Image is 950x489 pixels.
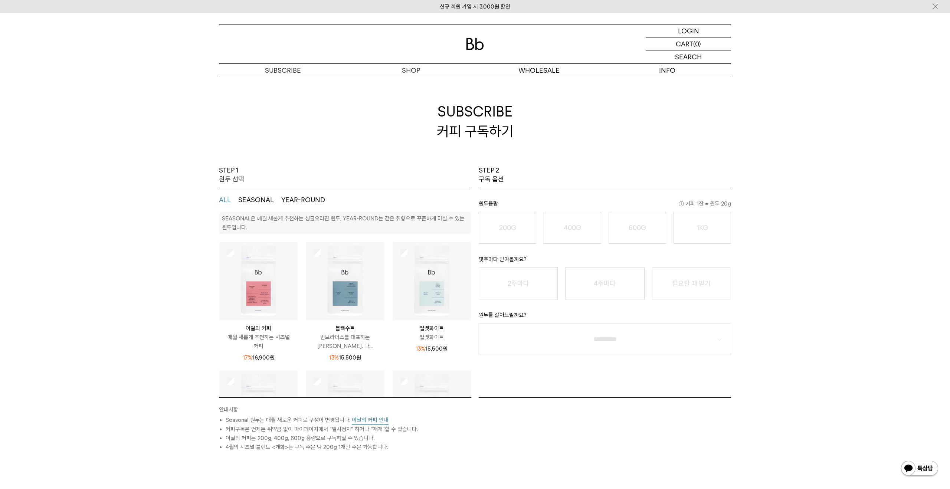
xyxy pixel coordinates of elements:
a: 신규 회원 가입 시 3,000원 할인 [440,3,510,10]
img: 상품이미지 [219,370,298,449]
span: 원 [270,354,275,361]
button: 4주마다 [565,268,644,299]
button: 200G [479,212,536,244]
span: 원 [443,345,448,352]
span: 17% [243,354,252,361]
span: 13% [416,345,425,352]
o: 400G [564,224,581,232]
button: 600G [609,212,666,244]
a: LOGIN [646,24,731,37]
o: 200G [499,224,516,232]
a: SUBSCRIBE [219,64,347,77]
img: 로고 [466,38,484,50]
img: 상품이미지 [219,242,298,320]
button: 1KG [674,212,731,244]
button: SEASONAL [238,196,274,204]
p: (0) [693,37,701,50]
p: LOGIN [678,24,699,37]
p: 16,900 [243,353,275,362]
button: 2주마다 [479,268,558,299]
p: SEARCH [675,50,702,63]
img: 상품이미지 [393,242,471,320]
p: 15,500 [416,344,448,353]
span: 원 [356,354,361,361]
button: YEAR-ROUND [281,196,325,204]
button: ALL [219,196,231,204]
o: 600G [629,224,646,232]
p: WHOLESALE [475,64,603,77]
p: 벨벳화이트 [393,324,471,333]
li: 커피구독은 언제든 위약금 없이 마이페이지에서 “일시정지” 하거나 “재개”할 수 있습니다. [226,425,471,434]
p: 몇주마다 받아볼까요? [479,255,731,268]
img: 상품이미지 [306,242,384,320]
button: 400G [544,212,601,244]
p: 블랙수트 [306,324,384,333]
p: 15,500 [329,353,361,362]
p: 원두용량 [479,199,731,212]
a: CART (0) [646,37,731,50]
h2: SUBSCRIBE 커피 구독하기 [219,77,731,166]
span: 13% [329,354,339,361]
span: 커피 1잔 = 윈두 20g [679,199,731,208]
p: STEP 2 구독 옵션 [479,166,504,184]
p: 빈브라더스를 대표하는 [PERSON_NAME]. 다... [306,333,384,351]
p: 벨벳화이트 [393,333,471,342]
li: 4월의 시즈널 블렌드 <개화>는 구독 주문 당 200g 1개만 주문 가능합니다. [226,443,471,452]
li: Seasonal 원두는 매월 새로운 커피로 구성이 변경됩니다. [226,416,471,425]
p: CART [676,37,693,50]
a: SHOP [347,64,475,77]
o: 1KG [697,224,708,232]
img: 상품이미지 [306,370,384,449]
p: 안내사항 [219,405,471,416]
img: 상품이미지 [393,370,471,449]
p: 이달의 커피 [219,324,298,333]
button: 필요할 때 받기 [652,268,731,299]
p: 원두를 갈아드릴까요? [479,311,731,323]
li: 이달의 커피는 200g, 400g, 600g 용량으로 구독하실 수 있습니다. [226,434,471,443]
img: 카카오톡 채널 1:1 채팅 버튼 [900,460,939,478]
p: STEP 1 원두 선택 [219,166,244,184]
p: INFO [603,64,731,77]
button: 이달의 커피 안내 [352,416,389,425]
p: SEASONAL은 매월 새롭게 추천하는 싱글오리진 원두, YEAR-ROUND는 같은 취향으로 꾸준하게 마실 수 있는 원두입니다. [222,215,465,231]
p: 매월 새롭게 추천하는 시즈널 커피 [219,333,298,351]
